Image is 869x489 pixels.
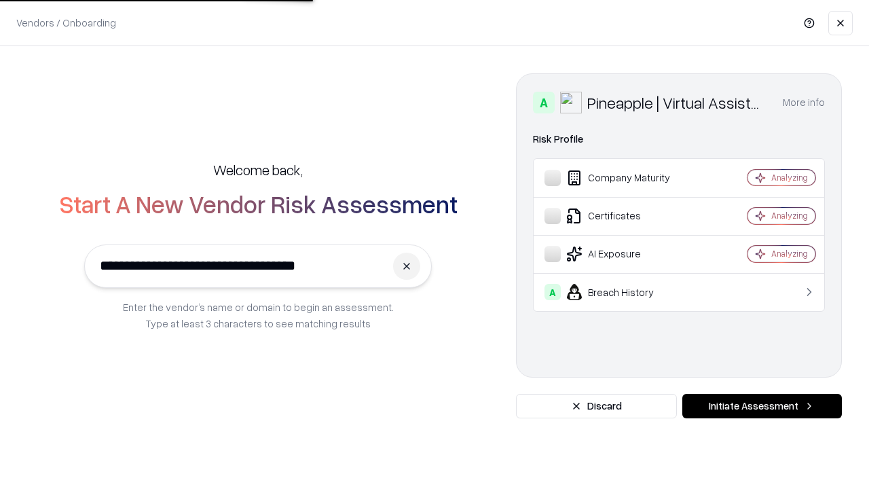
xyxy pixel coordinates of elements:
[771,210,808,221] div: Analyzing
[682,394,842,418] button: Initiate Assessment
[213,160,303,179] h5: Welcome back,
[516,394,677,418] button: Discard
[587,92,766,113] div: Pineapple | Virtual Assistant Agency
[544,246,707,262] div: AI Exposure
[771,248,808,259] div: Analyzing
[533,92,555,113] div: A
[16,16,116,30] p: Vendors / Onboarding
[544,284,707,300] div: Breach History
[560,92,582,113] img: Pineapple | Virtual Assistant Agency
[123,299,394,331] p: Enter the vendor’s name or domain to begin an assessment. Type at least 3 characters to see match...
[59,190,458,217] h2: Start A New Vendor Risk Assessment
[544,284,561,300] div: A
[544,170,707,186] div: Company Maturity
[783,90,825,115] button: More info
[544,208,707,224] div: Certificates
[533,131,825,147] div: Risk Profile
[771,172,808,183] div: Analyzing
